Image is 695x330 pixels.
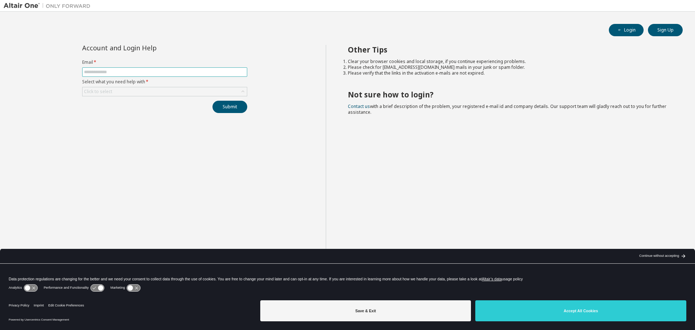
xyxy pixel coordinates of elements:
[212,101,247,113] button: Submit
[348,64,670,70] li: Please check for [EMAIL_ADDRESS][DOMAIN_NAME] mails in your junk or spam folder.
[348,45,670,54] h2: Other Tips
[84,89,112,95] div: Click to select
[4,2,94,9] img: Altair One
[348,103,666,115] span: with a brief description of the problem, your registered e-mail id and company details. Our suppo...
[348,103,370,109] a: Contact us
[348,59,670,64] li: Clear your browser cookies and local storage, if you continue experiencing problems.
[348,90,670,99] h2: Not sure how to login?
[609,24,644,36] button: Login
[648,24,683,36] button: Sign Up
[82,79,247,85] label: Select what you need help with
[83,87,247,96] div: Click to select
[348,70,670,76] li: Please verify that the links in the activation e-mails are not expired.
[82,45,214,51] div: Account and Login Help
[82,59,247,65] label: Email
